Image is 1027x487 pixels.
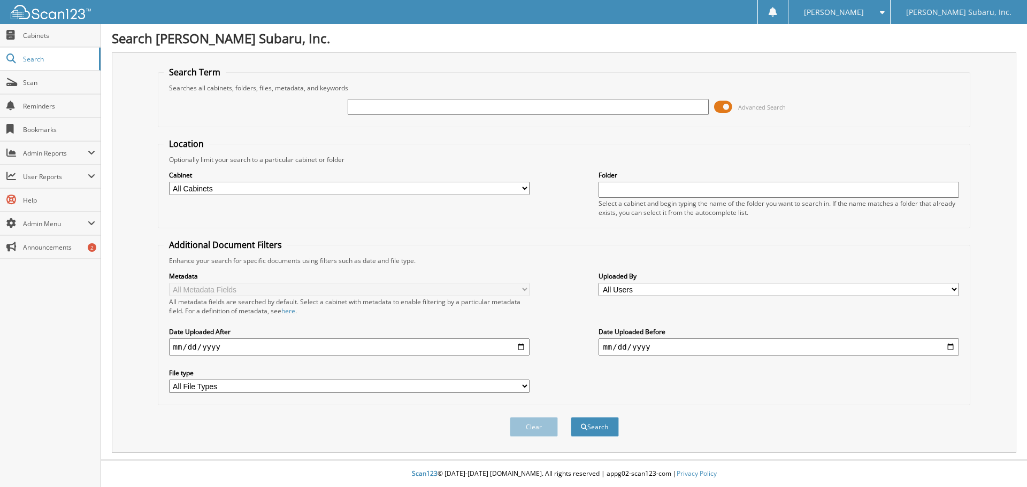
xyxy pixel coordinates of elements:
[164,138,209,150] legend: Location
[23,219,88,228] span: Admin Menu
[906,9,1011,16] span: [PERSON_NAME] Subaru, Inc.
[164,155,965,164] div: Optionally limit your search to a particular cabinet or folder
[169,338,530,355] input: start
[164,239,287,251] legend: Additional Document Filters
[23,125,95,134] span: Bookmarks
[23,31,95,40] span: Cabinets
[164,256,965,265] div: Enhance your search for specific documents using filters such as date and file type.
[23,172,88,181] span: User Reports
[23,78,95,87] span: Scan
[169,327,530,336] label: Date Uploaded After
[23,102,95,111] span: Reminders
[599,338,959,355] input: end
[677,469,717,478] a: Privacy Policy
[599,327,959,336] label: Date Uploaded Before
[11,5,91,19] img: scan123-logo-white.svg
[599,171,959,180] label: Folder
[599,272,959,281] label: Uploaded By
[88,243,96,252] div: 2
[281,306,295,315] a: here
[974,436,1027,487] iframe: Chat Widget
[169,297,530,315] div: All metadata fields are searched by default. Select a cabinet with metadata to enable filtering b...
[164,83,965,92] div: Searches all cabinets, folders, files, metadata, and keywords
[164,66,226,78] legend: Search Term
[23,196,95,205] span: Help
[169,272,530,281] label: Metadata
[23,55,94,64] span: Search
[804,9,864,16] span: [PERSON_NAME]
[738,103,786,111] span: Advanced Search
[23,149,88,158] span: Admin Reports
[169,171,530,180] label: Cabinet
[169,368,530,377] label: File type
[510,417,558,437] button: Clear
[599,199,959,217] div: Select a cabinet and begin typing the name of the folder you want to search in. If the name match...
[412,469,438,478] span: Scan123
[101,461,1027,487] div: © [DATE]-[DATE] [DOMAIN_NAME]. All rights reserved | appg02-scan123-com |
[112,29,1016,47] h1: Search [PERSON_NAME] Subaru, Inc.
[571,417,619,437] button: Search
[23,243,95,252] span: Announcements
